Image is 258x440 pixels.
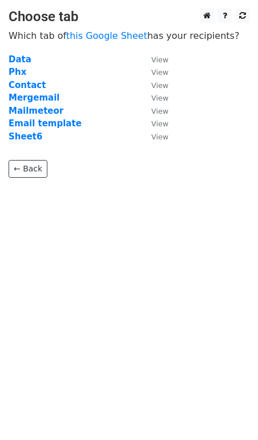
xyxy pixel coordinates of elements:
[140,93,168,103] a: View
[9,9,249,25] h3: Choose tab
[66,30,147,41] a: this Google Sheet
[9,80,46,90] a: Contact
[9,106,63,116] a: Mailmeteor
[9,54,31,65] a: Data
[151,107,168,115] small: View
[9,118,82,129] a: Email template
[140,80,168,90] a: View
[140,118,168,129] a: View
[9,67,26,77] a: Phx
[151,55,168,64] small: View
[151,81,168,90] small: View
[140,131,168,142] a: View
[151,68,168,77] small: View
[151,119,168,128] small: View
[9,93,59,103] a: Mergemail
[140,54,168,65] a: View
[151,94,168,102] small: View
[140,67,168,77] a: View
[151,133,168,141] small: View
[9,160,47,178] a: ← Back
[9,131,42,142] a: Sheet6
[9,30,249,42] p: Which tab of has your recipients?
[140,106,168,116] a: View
